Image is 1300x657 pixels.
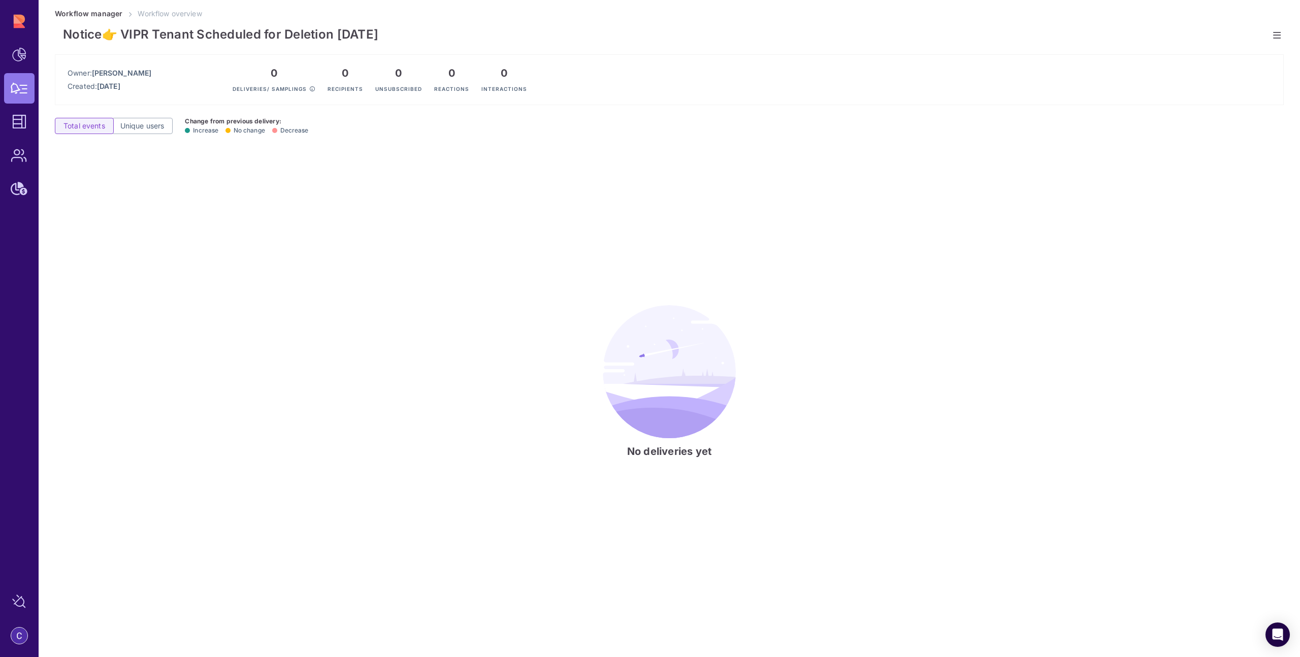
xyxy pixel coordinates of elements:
[120,121,165,131] span: Unique users
[185,117,308,125] h5: Change from previous delivery:
[481,79,527,92] p: Interactions
[97,82,120,90] span: [DATE]
[233,86,307,92] span: Deliveries/ samplings
[63,121,105,131] span: Total events
[375,67,422,79] p: 0
[434,79,469,92] p: Reactions
[434,67,469,79] p: 0
[627,445,711,457] h3: No deliveries yet
[185,126,218,134] span: Increase
[68,81,151,91] p: Created:
[63,27,378,42] span: Notice👉 VIPR Tenant Scheduled for Deletion [DATE]
[328,67,363,79] p: 0
[328,79,363,92] p: Recipients
[1265,622,1290,647] div: Open Intercom Messenger
[68,68,151,78] p: Owner:
[92,69,151,77] span: [PERSON_NAME]
[138,9,202,18] span: Workflow overview
[481,67,527,79] p: 0
[233,67,315,79] p: 0
[55,9,122,18] a: Workflow manager
[225,126,265,134] span: No change
[375,79,422,92] p: Unsubscribed
[11,628,27,644] img: account-photo
[272,126,309,134] span: Decrease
